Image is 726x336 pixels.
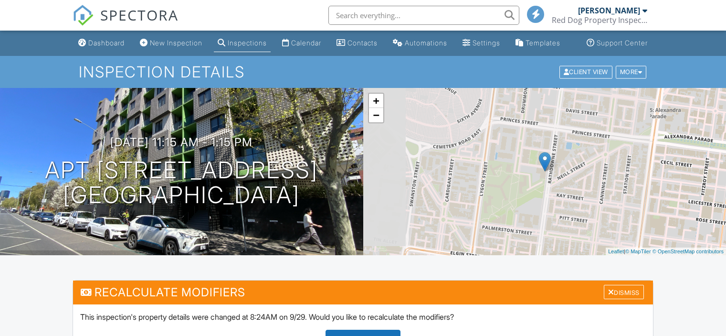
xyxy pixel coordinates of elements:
[405,39,447,47] div: Automations
[473,39,500,47] div: Settings
[559,65,612,78] div: Client View
[616,65,647,78] div: More
[552,15,647,25] div: Red Dog Property Inspections
[110,136,253,149] h3: [DATE] 11:15 am - 1:15 pm
[73,281,653,304] h3: Recalculate Modifiers
[608,249,624,254] a: Leaflet
[88,39,125,47] div: Dashboard
[73,5,94,26] img: The Best Home Inspection Software - Spectora
[369,94,383,108] a: Zoom in
[606,248,726,256] div: |
[389,34,451,52] a: Automations (Basic)
[150,39,202,47] div: New Inspection
[512,34,564,52] a: Templates
[625,249,651,254] a: © MapTiler
[526,39,560,47] div: Templates
[369,108,383,122] a: Zoom out
[328,6,519,25] input: Search everything...
[333,34,381,52] a: Contacts
[652,249,724,254] a: © OpenStreetMap contributors
[459,34,504,52] a: Settings
[597,39,648,47] div: Support Center
[347,39,378,47] div: Contacts
[74,34,128,52] a: Dashboard
[291,39,321,47] div: Calendar
[604,285,644,300] div: Dismiss
[214,34,271,52] a: Inspections
[228,39,267,47] div: Inspections
[73,13,179,33] a: SPECTORA
[558,68,615,75] a: Client View
[136,34,206,52] a: New Inspection
[79,64,647,80] h1: Inspection Details
[278,34,325,52] a: Calendar
[100,5,179,25] span: SPECTORA
[45,158,318,208] h1: Apt [STREET_ADDRESS] [GEOGRAPHIC_DATA]
[578,6,640,15] div: [PERSON_NAME]
[583,34,652,52] a: Support Center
